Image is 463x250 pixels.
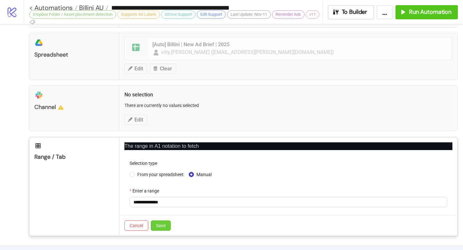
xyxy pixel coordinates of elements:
[272,10,304,19] div: Reminder Ads
[130,187,163,194] label: Enter a range
[124,220,148,231] button: Cancel
[130,197,447,207] input: Enter a range
[29,10,116,19] div: Dropbox Folder / Asset placement detection
[377,5,393,19] button: ...
[342,8,368,16] span: To Builder
[194,171,214,178] span: Manual
[77,4,104,12] span: Billini AU
[130,223,143,228] span: Cancel
[117,10,160,19] div: Supports Ad Labels
[77,4,108,11] a: Billini AU
[448,142,453,147] span: close
[197,10,226,19] div: Edit Support
[227,10,271,19] div: Last Update: Nov-11
[130,160,161,167] label: Selection type
[135,171,186,178] span: From your spreadsheet
[156,223,166,228] span: Save
[306,10,319,19] div: v11
[151,220,171,231] button: Save
[29,4,77,11] a: < Automations
[34,153,114,161] div: Range / Tab
[395,5,458,19] button: Run Automation
[328,5,374,19] button: To Builder
[409,8,451,16] span: Run Automation
[124,142,452,150] p: The range in A1 notation to fetch
[161,10,195,19] div: GDrive Support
